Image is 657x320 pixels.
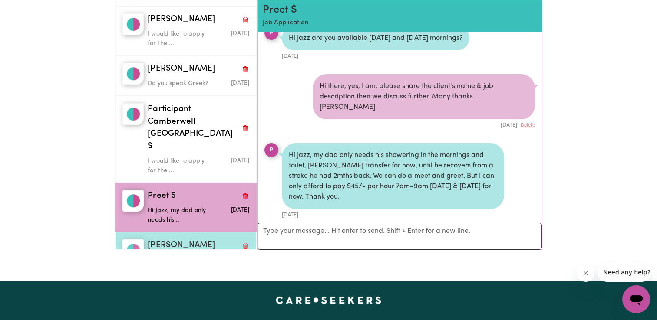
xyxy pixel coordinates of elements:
img: Kathy K [122,13,144,35]
div: Hi there, yes, I am, please share the client's name & job description then we discuss further. Ma... [313,74,535,119]
button: Kathy K[PERSON_NAME]Delete conversationI would like to apply for the ...Message sent on April 2, ... [115,6,257,56]
button: Delete conversation [241,191,249,202]
span: Message sent on April 2, 2025 [231,158,249,163]
span: [PERSON_NAME] [148,239,215,252]
div: Hi Jazz, my dad only needs his showering in the mornings and toilet, [PERSON_NAME] transfer for n... [282,143,504,209]
iframe: Close message [577,264,594,282]
span: Message sent on April 2, 2025 [231,207,249,213]
img: Joseph P [122,239,144,261]
iframe: Message from company [598,263,650,282]
h2: Preet S [263,4,491,16]
iframe: Button to launch messaging window [622,285,650,313]
button: Delete conversation [241,240,249,251]
p: Do you speak Greek? [148,79,215,88]
div: Hi Jazz are you available [DATE] and [DATE] mornings? [282,26,469,50]
div: [DATE] [282,50,469,60]
span: [PERSON_NAME] [148,13,215,26]
p: I would like to apply for the ... [148,157,215,175]
span: [PERSON_NAME] [148,63,215,75]
div: [DATE] [282,209,504,219]
p: Job Application [263,18,491,28]
p: Hi Jazz, my dad only needs his... [148,206,215,225]
span: Participant Camberwell [GEOGRAPHIC_DATA] S [148,103,238,153]
button: Joseph P[PERSON_NAME]Delete conversationI would like to apply for the ...Message sent on April 1,... [115,232,257,281]
button: Preet SPreet SDelete conversationHi Jazz, my dad only needs his...Message sent on April 2, 2025 [115,183,257,232]
span: Need any help? [5,6,53,13]
button: Delete [521,122,535,129]
div: P [264,143,278,157]
span: Preet S [148,190,175,202]
button: Delete conversation [241,122,249,134]
button: Delete conversation [241,14,249,26]
button: Delete conversation [241,64,249,75]
div: [DATE] [313,119,535,129]
button: Betty V[PERSON_NAME]Delete conversationDo you speak Greek?Message sent on April 2, 2025 [115,56,257,95]
img: Betty V [122,63,144,85]
a: Careseekers home page [276,297,381,304]
p: I would like to apply for the ... [148,29,215,48]
img: Participant Camberwell NSW S [122,103,144,125]
span: Message sent on April 2, 2025 [231,31,249,36]
img: Preet S [122,190,144,212]
span: Message sent on April 2, 2025 [231,80,249,86]
div: P [264,26,278,40]
button: Participant Camberwell NSW SParticipant Camberwell [GEOGRAPHIC_DATA] SDelete conversationI would ... [115,96,257,183]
